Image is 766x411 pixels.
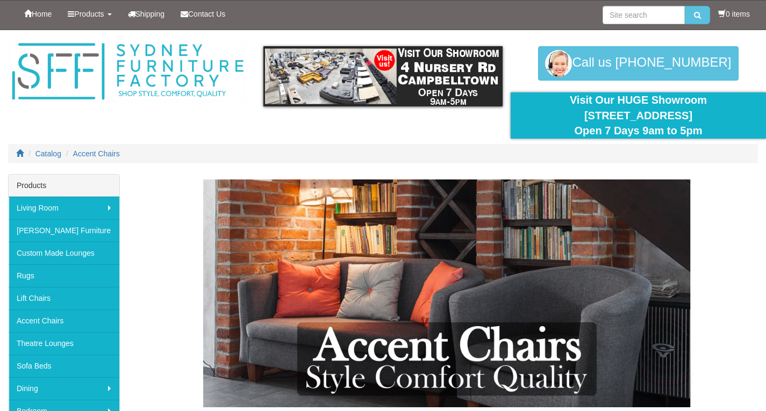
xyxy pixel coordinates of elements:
[263,46,503,106] img: showroom.gif
[35,149,61,158] a: Catalog
[16,1,60,27] a: Home
[136,179,758,407] img: Accent Chairs
[9,197,119,219] a: Living Room
[9,377,119,400] a: Dining
[519,92,758,139] div: Visit Our HUGE Showroom [STREET_ADDRESS] Open 7 Days 9am to 5pm
[173,1,233,27] a: Contact Us
[8,41,247,103] img: Sydney Furniture Factory
[9,219,119,242] a: [PERSON_NAME] Furniture
[73,149,120,158] a: Accent Chairs
[60,1,119,27] a: Products
[32,10,52,18] span: Home
[9,264,119,287] a: Rugs
[9,242,119,264] a: Custom Made Lounges
[9,287,119,309] a: Lift Chairs
[718,9,750,19] li: 0 items
[120,1,173,27] a: Shipping
[135,10,165,18] span: Shipping
[9,355,119,377] a: Sofa Beds
[9,332,119,355] a: Theatre Lounges
[9,309,119,332] a: Accent Chairs
[9,175,119,197] div: Products
[74,10,104,18] span: Products
[188,10,225,18] span: Contact Us
[603,6,685,24] input: Site search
